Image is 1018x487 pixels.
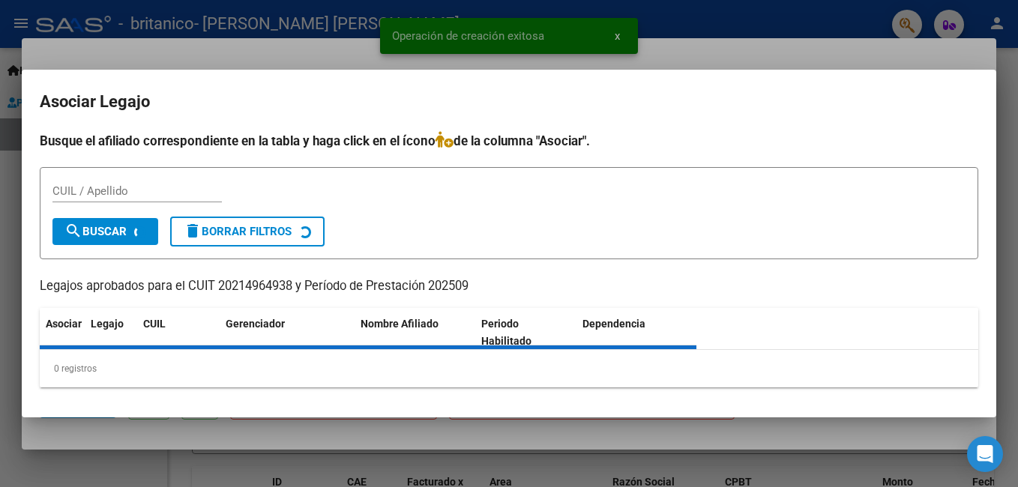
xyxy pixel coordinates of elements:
div: Open Intercom Messenger [967,436,1003,472]
datatable-header-cell: CUIL [137,308,220,357]
span: Periodo Habilitado [481,318,531,347]
button: Borrar Filtros [170,217,325,246]
datatable-header-cell: Gerenciador [220,308,355,357]
span: Asociar [46,318,82,330]
span: Legajo [91,318,124,330]
h4: Busque el afiliado correspondiente en la tabla y haga click en el ícono de la columna "Asociar". [40,131,978,151]
h2: Asociar Legajo [40,88,978,116]
span: CUIL [143,318,166,330]
button: Buscar [52,218,158,245]
span: Dependencia [582,318,645,330]
datatable-header-cell: Dependencia [576,308,697,357]
span: Buscar [64,225,127,238]
mat-icon: search [64,222,82,240]
datatable-header-cell: Asociar [40,308,85,357]
datatable-header-cell: Periodo Habilitado [475,308,576,357]
span: Nombre Afiliado [361,318,439,330]
datatable-header-cell: Legajo [85,308,137,357]
div: 0 registros [40,350,978,387]
p: Legajos aprobados para el CUIT 20214964938 y Período de Prestación 202509 [40,277,978,296]
datatable-header-cell: Nombre Afiliado [355,308,475,357]
mat-icon: delete [184,222,202,240]
span: Borrar Filtros [184,225,292,238]
span: Gerenciador [226,318,285,330]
